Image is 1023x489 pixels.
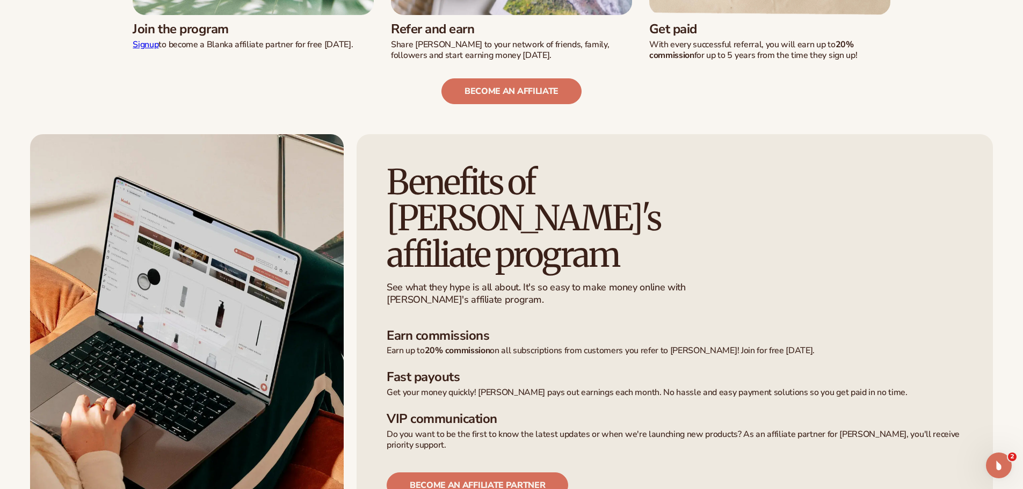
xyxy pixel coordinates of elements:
[649,39,854,62] strong: 20% commission
[133,21,374,37] h3: Join the program
[133,39,374,50] p: to become a Blanka affiliate partner for free [DATE].
[387,429,963,451] p: Do you want to be the first to know the latest updates or when we're launching new products? As a...
[391,39,632,62] p: Share [PERSON_NAME] to your network of friends, family, followers and start earning money [DATE].
[1008,452,1017,461] span: 2
[441,78,582,104] a: become an affiliate
[387,345,963,356] p: Earn up to on all subscriptions from customers you refer to [PERSON_NAME]! Join for free [DATE].
[387,164,713,273] h2: Benefits of [PERSON_NAME]'s affiliate program
[425,345,490,356] strong: 20% commission
[133,39,158,50] a: Signup
[649,21,890,37] h3: Get paid
[986,452,1012,478] iframe: Intercom live chat
[649,39,890,62] p: With every successful referral, you will earn up to for up to 5 years from the time they sign up!
[391,21,632,37] h3: Refer and earn
[387,369,963,385] h3: Fast payouts
[387,328,963,344] h3: Earn commissions
[387,411,963,427] h3: VIP communication
[387,281,690,306] p: See what they hype is all about. It's so easy to make money online with [PERSON_NAME]'s affiliate...
[387,387,963,398] p: Get your money quickly! [PERSON_NAME] pays out earnings each month. No hassle and easy payment so...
